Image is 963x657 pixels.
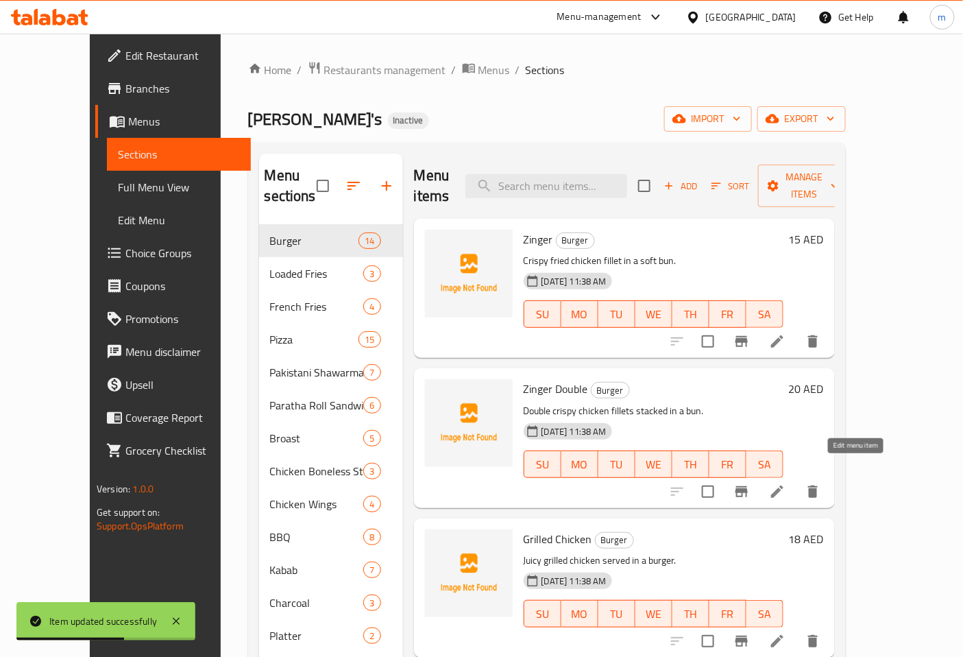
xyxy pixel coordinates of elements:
[746,600,783,628] button: SA
[715,304,741,324] span: FR
[364,531,380,544] span: 8
[125,245,240,261] span: Choice Groups
[270,562,364,578] span: Kabab
[635,451,672,478] button: WE
[567,304,593,324] span: MO
[536,425,612,438] span: [DATE] 11:38 AM
[711,178,749,194] span: Sort
[789,379,824,398] h6: 20 AED
[270,331,359,348] span: Pizza
[592,383,629,398] span: Burger
[465,174,627,198] input: search
[308,171,337,200] span: Select all sections
[425,230,513,318] img: Zinger
[259,290,403,323] div: French Fries4
[678,455,704,475] span: TH
[709,451,746,478] button: FR
[259,586,403,619] div: Charcoal3
[259,257,403,290] div: Loaded Fries3
[530,455,556,475] span: SU
[270,430,364,446] div: Broast
[364,267,380,280] span: 3
[708,176,753,197] button: Sort
[125,409,240,426] span: Coverage Report
[425,379,513,467] img: Zinger Double
[363,562,380,578] div: items
[746,451,783,478] button: SA
[132,480,154,498] span: 1.0.0
[248,104,382,134] span: [PERSON_NAME]'s
[596,532,633,548] span: Burger
[270,298,364,315] span: French Fries
[363,265,380,282] div: items
[270,265,364,282] span: Loaded Fries
[703,176,758,197] span: Sort items
[259,422,403,455] div: Broast5
[752,455,778,475] span: SA
[270,496,364,512] span: Chicken Wings
[769,169,839,203] span: Manage items
[363,529,380,545] div: items
[478,62,510,78] span: Menus
[259,553,403,586] div: Kabab7
[125,442,240,459] span: Grocery Checklist
[259,455,403,488] div: Chicken Boneless Sticks3
[125,311,240,327] span: Promotions
[641,455,667,475] span: WE
[659,176,703,197] button: Add
[567,604,593,624] span: MO
[125,377,240,393] span: Upsell
[270,628,364,644] span: Platter
[118,212,240,228] span: Edit Menu
[270,463,364,479] div: Chicken Boneless Sticks
[270,232,359,249] span: Burger
[598,300,635,328] button: TU
[725,475,758,508] button: Branch-specific-item
[758,165,850,207] button: Manage items
[709,600,746,628] button: FR
[536,275,612,288] span: [DATE] 11:38 AM
[694,327,722,356] span: Select to update
[769,633,785,649] a: Edit menu item
[752,604,778,624] span: SA
[107,138,251,171] a: Sections
[515,62,520,78] li: /
[259,224,403,257] div: Burger14
[524,600,561,628] button: SU
[364,366,380,379] span: 7
[561,451,598,478] button: MO
[557,232,594,248] span: Burger
[561,300,598,328] button: MO
[768,110,835,128] span: export
[694,477,722,506] span: Select to update
[270,595,364,611] span: Charcoal
[789,529,824,549] h6: 18 AED
[462,61,510,79] a: Menus
[370,169,403,202] button: Add section
[125,344,240,360] span: Menu disclaimer
[567,455,593,475] span: MO
[524,403,783,420] p: Double crispy chicken fillets stacked in a bun.
[557,9,642,25] div: Menu-management
[95,270,251,302] a: Coupons
[95,39,251,72] a: Edit Restaurant
[789,230,824,249] h6: 15 AED
[452,62,456,78] li: /
[270,529,364,545] span: BBQ
[337,169,370,202] span: Sort sections
[270,364,364,381] span: Pakistani Shawarma
[672,600,709,628] button: TH
[725,325,758,358] button: Branch-specific-item
[672,300,709,328] button: TH
[363,364,380,381] div: items
[659,176,703,197] span: Add item
[524,552,783,569] p: Juicy grilled chicken served in a burger.
[107,204,251,237] a: Edit Menu
[259,323,403,356] div: Pizza15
